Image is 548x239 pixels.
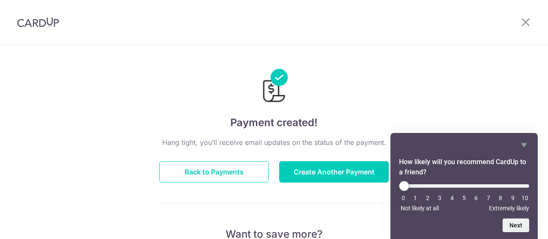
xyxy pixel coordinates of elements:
h2: How likely will you recommend CardUp to a friend? Select an option from 0 to 10, with 0 being Not... [399,157,529,177]
p: Hang tight, you’ll receive email updates on the status of the payment. [159,137,389,148]
li: 8 [496,195,505,201]
div: How likely will you recommend CardUp to a friend? Select an option from 0 to 10, with 0 being Not... [399,140,529,232]
li: 0 [399,195,408,201]
button: Back to Payments [159,161,269,183]
img: Payments [260,69,288,105]
li: 4 [448,195,456,201]
div: How likely will you recommend CardUp to a friend? Select an option from 0 to 10, with 0 being Not... [399,181,529,212]
button: Create Another Payment [279,161,389,183]
span: Extremely likely [489,205,529,212]
li: 10 [521,195,529,201]
img: CardUp [17,17,59,27]
span: Not likely at all [401,205,439,212]
button: Hide survey [519,140,529,150]
h4: Payment created! [159,115,389,130]
li: 5 [460,195,468,201]
li: 9 [509,195,517,201]
li: 2 [423,195,432,201]
li: 3 [435,195,444,201]
li: 1 [411,195,420,201]
li: 6 [472,195,480,201]
button: Next question [503,218,529,232]
li: 7 [484,195,493,201]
